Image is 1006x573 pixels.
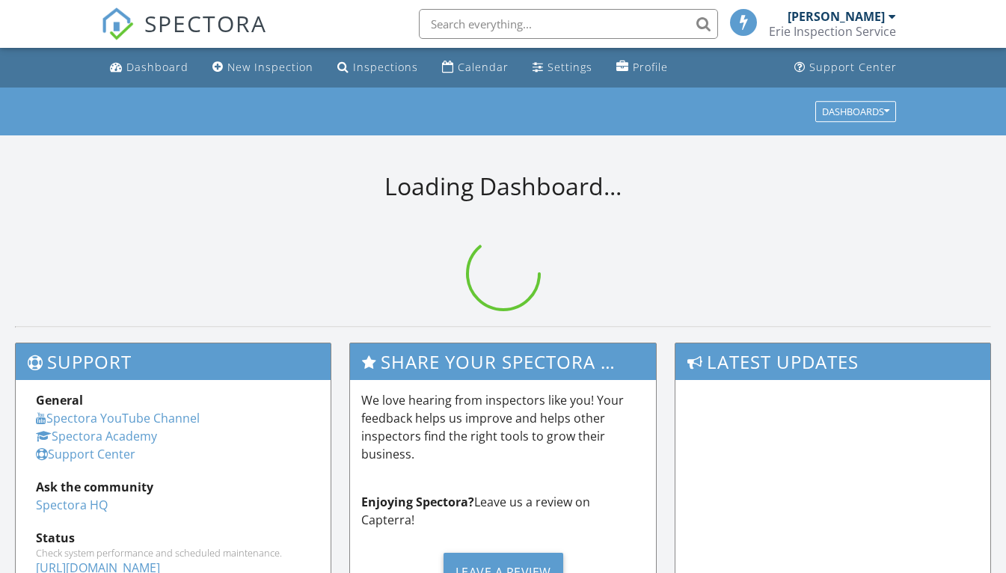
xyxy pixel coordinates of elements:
a: Inspections [331,54,424,82]
a: SPECTORA [101,20,267,52]
img: The Best Home Inspection Software - Spectora [101,7,134,40]
p: We love hearing from inspectors like you! Your feedback helps us improve and helps other inspecto... [361,391,645,463]
strong: Enjoying Spectora? [361,494,474,510]
a: Spectora YouTube Channel [36,410,200,426]
h3: Latest Updates [675,343,990,380]
a: New Inspection [206,54,319,82]
div: Dashboards [822,106,889,117]
div: Settings [548,60,592,74]
a: Support Center [788,54,903,82]
strong: General [36,392,83,408]
span: SPECTORA [144,7,267,39]
div: Profile [633,60,668,74]
div: Ask the community [36,478,310,496]
a: Dashboard [104,54,194,82]
a: Support Center [36,446,135,462]
h3: Share Your Spectora Experience [350,343,656,380]
div: [PERSON_NAME] [788,9,885,24]
div: Erie Inspection Service [769,24,896,39]
div: Status [36,529,310,547]
div: Support Center [809,60,897,74]
div: Calendar [458,60,509,74]
a: Spectora HQ [36,497,108,513]
p: Leave us a review on Capterra! [361,493,645,529]
h3: Support [16,343,331,380]
a: Calendar [436,54,515,82]
a: Spectora Academy [36,428,157,444]
a: Profile [610,54,674,82]
div: Inspections [353,60,418,74]
div: Dashboard [126,60,188,74]
div: New Inspection [227,60,313,74]
input: Search everything... [419,9,718,39]
button: Dashboards [815,101,896,122]
div: Check system performance and scheduled maintenance. [36,547,310,559]
a: Settings [527,54,598,82]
